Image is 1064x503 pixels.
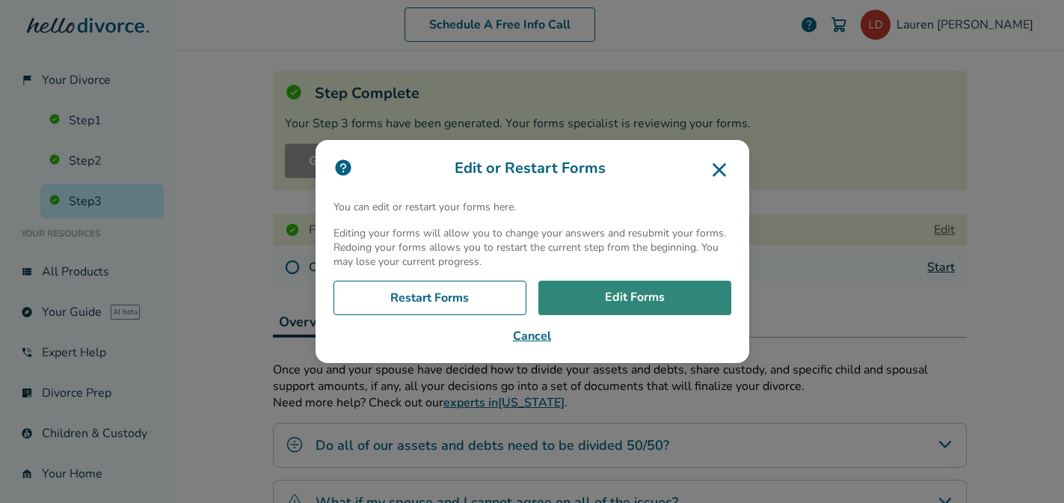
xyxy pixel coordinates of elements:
[333,327,731,345] button: Cancel
[333,281,526,315] a: Restart Forms
[989,431,1064,503] iframe: Chat Widget
[333,226,731,269] p: Editing your forms will allow you to change your answers and resubmit your forms. Redoing your fo...
[538,281,731,315] a: Edit Forms
[333,158,731,182] h3: Edit or Restart Forms
[333,158,353,177] img: icon
[333,200,731,214] p: You can edit or restart your forms here.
